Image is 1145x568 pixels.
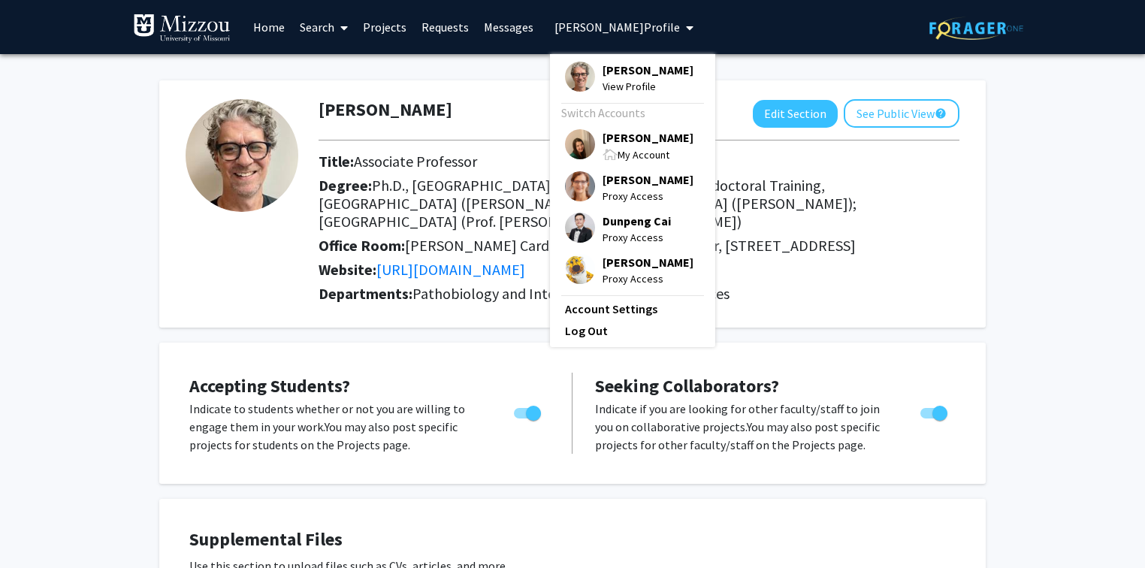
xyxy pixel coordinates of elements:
div: Profile Picture[PERSON_NAME]View Profile [565,62,693,95]
div: Profile Picture[PERSON_NAME]Proxy Access [565,254,693,287]
span: Proxy Access [603,229,671,246]
a: Opens in a new tab [376,260,525,279]
span: Associate Professor [354,152,477,171]
a: Log Out [565,322,700,340]
a: Home [246,1,292,53]
div: Switch Accounts [561,104,700,122]
span: Dunpeng Cai [603,213,671,229]
h2: Website: [319,261,959,279]
button: Edit Section [753,100,838,128]
span: Ph.D., [GEOGRAPHIC_DATA] ([PERSON_NAME]); Postdoctoral Training, [GEOGRAPHIC_DATA] ([PERSON_NAME]... [319,176,856,231]
span: My Account [618,148,669,162]
span: [PERSON_NAME] [603,254,693,270]
img: Profile Picture [186,99,298,212]
span: Accepting Students? [189,374,350,397]
span: Proxy Access [603,270,693,287]
h2: Office Room: [319,237,959,255]
span: [PERSON_NAME] [603,62,693,78]
span: [PERSON_NAME] [603,171,693,188]
h2: Title: [319,153,959,171]
div: Profile Picture[PERSON_NAME]Proxy Access [565,171,693,204]
span: Seeking Collaborators? [595,374,779,397]
a: Account Settings [565,300,700,318]
h2: Degree: [319,177,959,231]
img: Profile Picture [565,62,595,92]
span: Pathobiology and Integrative Biomedical Sciences [412,284,730,303]
a: Search [292,1,355,53]
h2: Departments: [307,285,971,303]
div: Toggle [508,400,549,422]
img: ForagerOne Logo [929,17,1023,40]
img: University of Missouri Logo [133,14,231,44]
img: Profile Picture [565,171,595,201]
img: Profile Picture [565,213,595,243]
span: [PERSON_NAME] Cardiovascular Research Center, [STREET_ADDRESS] [405,236,856,255]
p: Indicate if you are looking for other faculty/staff to join you on collaborative projects. You ma... [595,400,892,454]
a: Messages [476,1,541,53]
button: See Public View [844,99,959,128]
div: Toggle [914,400,956,422]
a: Projects [355,1,414,53]
iframe: Chat [11,500,64,557]
div: Profile Picture[PERSON_NAME]My Account [565,129,693,163]
h1: [PERSON_NAME] [319,99,452,121]
img: Profile Picture [565,254,595,284]
span: View Profile [603,78,693,95]
p: Indicate to students whether or not you are willing to engage them in your work. You may also pos... [189,400,485,454]
span: [PERSON_NAME] [603,129,693,146]
span: Proxy Access [603,188,693,204]
a: Requests [414,1,476,53]
span: [PERSON_NAME] Profile [554,20,680,35]
mat-icon: help [935,104,947,122]
div: Profile PictureDunpeng CaiProxy Access [565,213,671,246]
img: Profile Picture [565,129,595,159]
h4: Supplemental Files [189,529,956,551]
